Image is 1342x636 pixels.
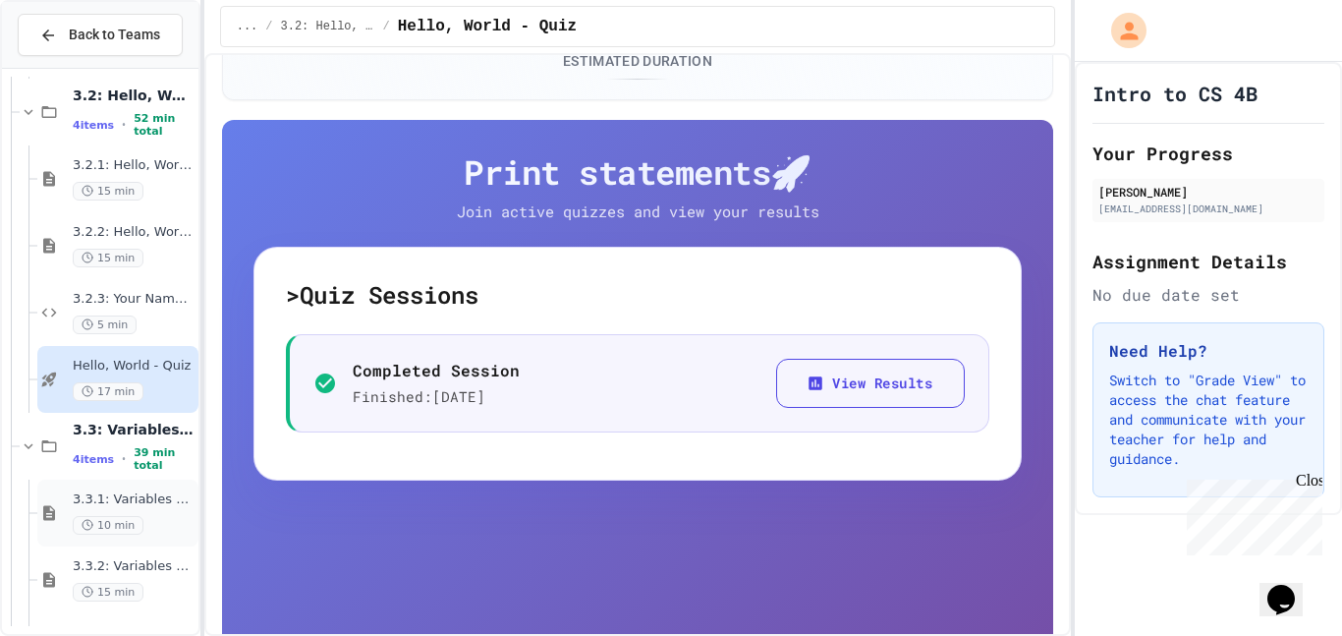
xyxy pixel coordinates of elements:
[73,583,143,602] span: 15 min
[353,359,520,382] p: Completed Session
[417,201,859,223] p: Join active quizzes and view your results
[73,87,195,104] span: 3.2: Hello, World!
[73,516,143,535] span: 10 min
[73,453,114,466] span: 4 items
[253,151,1023,193] h4: Print statements 🚀
[383,19,390,34] span: /
[73,382,143,401] span: 17 min
[1092,80,1258,107] h1: Intro to CS 4B
[1098,202,1318,216] div: [EMAIL_ADDRESS][DOMAIN_NAME]
[398,15,577,38] span: Hello, World - Quiz
[134,112,195,138] span: 52 min total
[1109,339,1308,363] h3: Need Help?
[134,446,195,472] span: 39 min total
[1092,283,1324,307] div: No due date set
[1098,183,1318,201] div: [PERSON_NAME]
[73,157,195,174] span: 3.2.1: Hello, World!
[1092,140,1324,167] h2: Your Progress
[286,279,990,311] h5: > Quiz Sessions
[73,119,114,132] span: 4 items
[265,19,272,34] span: /
[1109,371,1308,469] p: Switch to "Grade View" to access the chat feature and communicate with your teacher for help and ...
[776,359,965,409] button: View Results
[73,182,143,201] span: 15 min
[1179,472,1322,555] iframe: chat widget
[1090,8,1151,53] div: My Account
[237,19,258,34] span: ...
[122,451,126,467] span: •
[73,316,137,334] span: 5 min
[1259,557,1322,616] iframe: chat widget
[73,224,195,241] span: 3.2.2: Hello, World! - Review
[1092,248,1324,275] h2: Assignment Details
[73,421,195,438] span: 3.3: Variables and Data Types
[73,291,195,308] span: 3.2.3: Your Name and Favorite Movie
[69,25,160,45] span: Back to Teams
[122,117,126,133] span: •
[563,51,712,71] div: Estimated Duration
[73,558,195,575] span: 3.3.2: Variables and Data Types - Review
[281,19,375,34] span: 3.2: Hello, World!
[73,249,143,267] span: 15 min
[73,491,195,508] span: 3.3.1: Variables and Data Types
[18,14,183,56] button: Back to Teams
[353,386,520,408] p: Finished: [DATE]
[8,8,136,125] div: Chat with us now!Close
[73,358,195,375] span: Hello, World - Quiz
